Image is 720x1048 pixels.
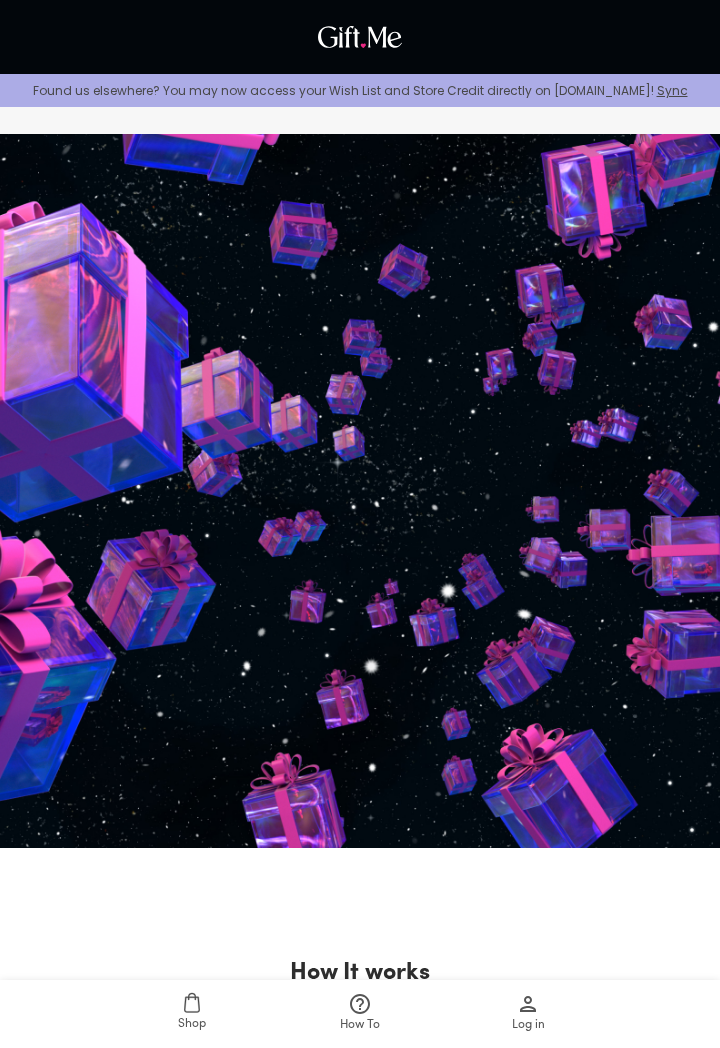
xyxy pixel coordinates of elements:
[657,82,688,99] a: Sync
[444,980,612,1048] a: Log in
[276,980,444,1048] a: How To
[340,1016,380,1035] span: How To
[178,1015,206,1034] span: Shop
[16,82,704,99] p: Found us elsewhere? You may now access your Wish List and Store Credit directly on [DOMAIN_NAME]!
[313,21,407,53] img: GiftMe Logo
[512,1016,545,1035] span: Log in
[108,980,276,1048] a: Shop
[290,957,430,989] h2: How It works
